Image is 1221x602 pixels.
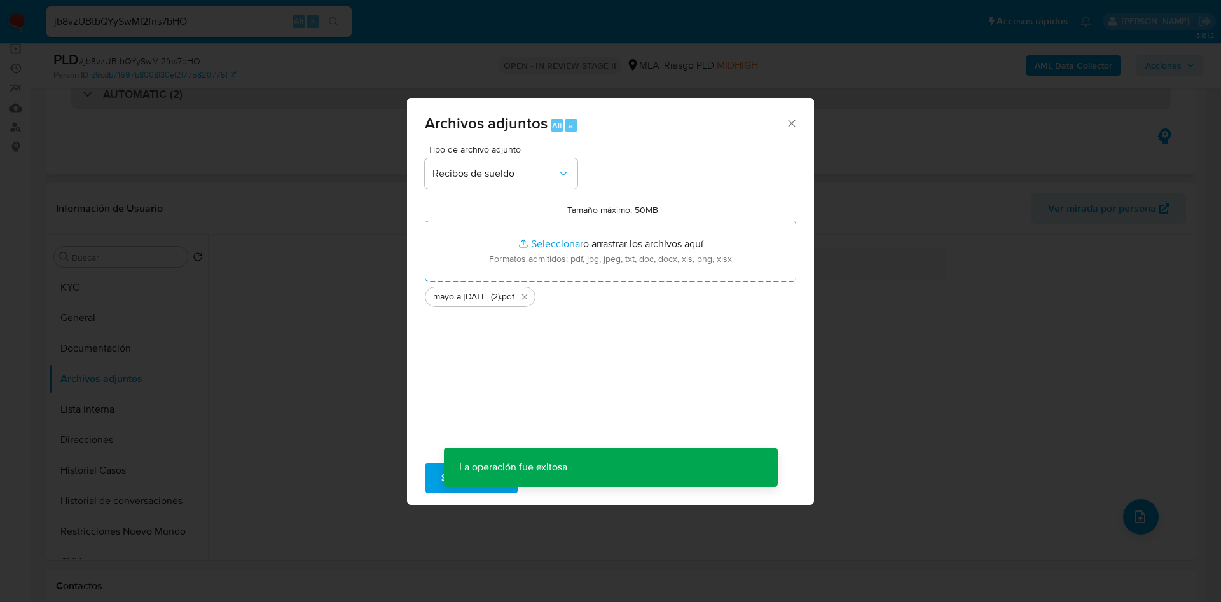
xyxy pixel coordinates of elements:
[569,120,573,132] span: a
[552,120,562,132] span: Alt
[425,282,796,307] ul: Archivos seleccionados
[432,167,557,180] span: Recibos de sueldo
[444,448,583,487] p: La operación fue exitosa
[500,291,514,303] span: .pdf
[428,145,581,154] span: Tipo de archivo adjunto
[517,289,532,304] button: Eliminar mayo a julio 2025 (2).pdf
[425,463,518,493] button: Subir archivo
[441,464,502,492] span: Subir archivo
[433,291,500,303] span: mayo a [DATE] (2)
[425,158,577,189] button: Recibos de sueldo
[567,204,658,215] label: Tamaño máximo: 50MB
[785,117,797,128] button: Cerrar
[540,464,581,492] span: Cancelar
[425,112,548,134] span: Archivos adjuntos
